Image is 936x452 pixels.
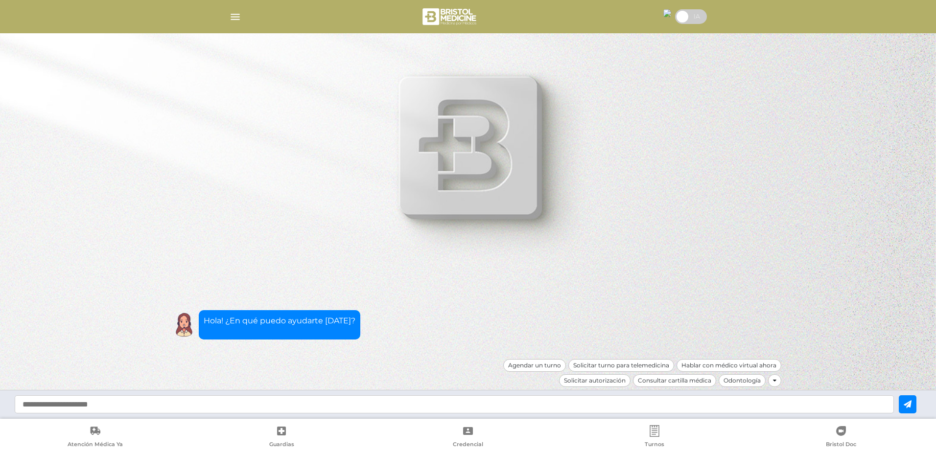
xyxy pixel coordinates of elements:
div: Solicitar turno para telemedicina [568,359,674,372]
a: Guardias [188,425,375,450]
img: Cober IA [172,313,196,337]
div: Agendar un turno [503,359,566,372]
span: Bristol Doc [826,441,856,450]
div: Odontología [719,374,766,387]
a: Credencial [375,425,562,450]
a: Bristol Doc [748,425,934,450]
div: Hablar con médico virtual ahora [677,359,781,372]
span: Guardias [269,441,294,450]
div: Solicitar autorización [559,374,631,387]
a: Turnos [561,425,748,450]
span: Atención Médica Ya [68,441,123,450]
div: Consultar cartilla médica [633,374,716,387]
a: Atención Médica Ya [2,425,188,450]
span: Credencial [453,441,483,450]
p: Hola! ¿En qué puedo ayudarte [DATE]? [204,315,355,327]
img: Cober_menu-lines-white.svg [229,11,241,23]
img: bristol-medicine-blanco.png [421,5,479,28]
img: 30585 [663,9,671,17]
span: Turnos [645,441,664,450]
